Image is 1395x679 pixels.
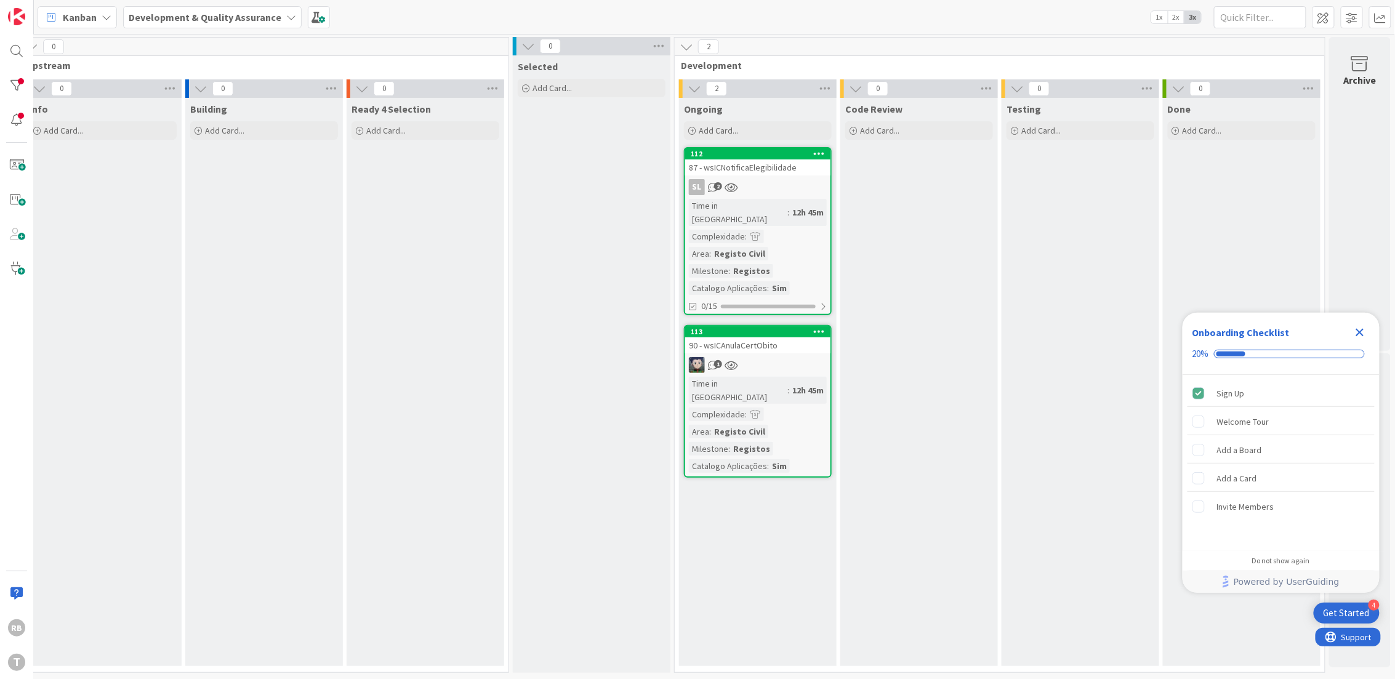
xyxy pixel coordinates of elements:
input: Quick Filter... [1214,6,1306,28]
div: Get Started [1324,607,1370,619]
div: Time in [GEOGRAPHIC_DATA] [689,377,787,404]
span: 0 [51,81,72,96]
a: 11287 - wsICNotificaElegibilidadeSLTime in [GEOGRAPHIC_DATA]:12h 45mComplexidade:Area:Registo Civ... [684,147,832,315]
div: SL [689,179,705,195]
span: Add Card... [1021,125,1061,136]
img: LS [689,357,705,373]
span: Code Review [845,103,903,115]
span: 0 [867,81,888,96]
span: 0 [1029,81,1050,96]
span: 3x [1184,11,1201,23]
div: T [8,654,25,671]
div: Add a Board is incomplete. [1188,436,1375,464]
span: 2 [714,182,722,190]
span: : [709,247,711,260]
div: Do not show again [1252,556,1310,566]
span: Add Card... [533,82,572,94]
div: 12h 45m [789,384,827,397]
div: 90 - wsICAnulaCertObito [685,337,830,353]
div: Area [689,425,709,438]
span: Done [1168,103,1191,115]
a: 11390 - wsICAnulaCertObitoLSTime in [GEOGRAPHIC_DATA]:12h 45mComplexidade:Area:Registo CivilMiles... [684,325,832,478]
span: 0/15 [701,300,717,313]
div: Area [689,247,709,260]
div: Invite Members [1217,499,1274,514]
span: : [767,459,769,473]
div: Catalogo Aplicações [689,281,767,295]
div: Checklist items [1183,375,1380,548]
span: : [728,264,730,278]
span: Add Card... [366,125,406,136]
div: Milestone [689,264,728,278]
span: Development [681,59,1309,71]
div: LS [685,357,830,373]
div: Sign Up [1217,386,1245,401]
span: Building [190,103,227,115]
div: Footer [1183,571,1380,593]
div: Registos [730,442,773,456]
div: Checklist progress: 20% [1192,348,1370,360]
div: 112 [685,148,830,159]
span: Kanban [63,10,97,25]
div: Archive [1344,73,1377,87]
span: : [767,281,769,295]
div: Complexidade [689,230,745,243]
div: Welcome Tour is incomplete. [1188,408,1375,435]
span: Support [26,2,56,17]
div: Invite Members is incomplete. [1188,493,1375,520]
div: Welcome Tour [1217,414,1269,429]
div: 112 [691,150,830,158]
span: : [728,442,730,456]
span: 1x [1151,11,1168,23]
div: Registos [730,264,773,278]
span: : [787,206,789,219]
span: Add Card... [44,125,83,136]
div: 12h 45m [789,206,827,219]
span: : [787,384,789,397]
div: Sim [769,459,790,473]
span: Add Card... [699,125,738,136]
div: Time in [GEOGRAPHIC_DATA] [689,199,787,226]
span: 0 [212,81,233,96]
div: 87 - wsICNotificaElegibilidade [685,159,830,175]
span: 2x [1168,11,1184,23]
div: Milestone [689,442,728,456]
a: Powered by UserGuiding [1189,571,1373,593]
span: : [745,408,747,421]
span: : [745,230,747,243]
div: Catalogo Aplicações [689,459,767,473]
img: Visit kanbanzone.com [8,8,25,25]
span: Powered by UserGuiding [1234,574,1340,589]
div: SL [685,179,830,195]
div: 20% [1192,348,1209,360]
span: Ongoing [684,103,723,115]
div: Add a Card [1217,471,1257,486]
span: : [709,425,711,438]
span: 0 [1190,81,1211,96]
div: Add a Board [1217,443,1262,457]
span: Ready 4 Selection [352,103,431,115]
div: Sign Up is complete. [1188,380,1375,407]
span: 0 [374,81,395,96]
div: Checklist Container [1183,313,1380,593]
div: Open Get Started checklist, remaining modules: 4 [1314,603,1380,624]
span: 1 [714,360,722,368]
div: 11390 - wsICAnulaCertObito [685,326,830,353]
div: Add a Card is incomplete. [1188,465,1375,492]
span: 2 [698,39,719,54]
span: Testing [1007,103,1041,115]
div: Registo Civil [711,247,768,260]
div: 113 [685,326,830,337]
div: Registo Civil [711,425,768,438]
span: Selected [518,60,558,73]
span: Add Card... [860,125,899,136]
div: Complexidade [689,408,745,421]
span: 0 [43,39,64,54]
div: Close Checklist [1350,323,1370,342]
span: Add Card... [205,125,244,136]
div: Sim [769,281,790,295]
span: Info [29,103,48,115]
span: 0 [540,39,561,54]
b: Development & Quality Assurance [129,11,281,23]
span: Add Card... [1183,125,1222,136]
